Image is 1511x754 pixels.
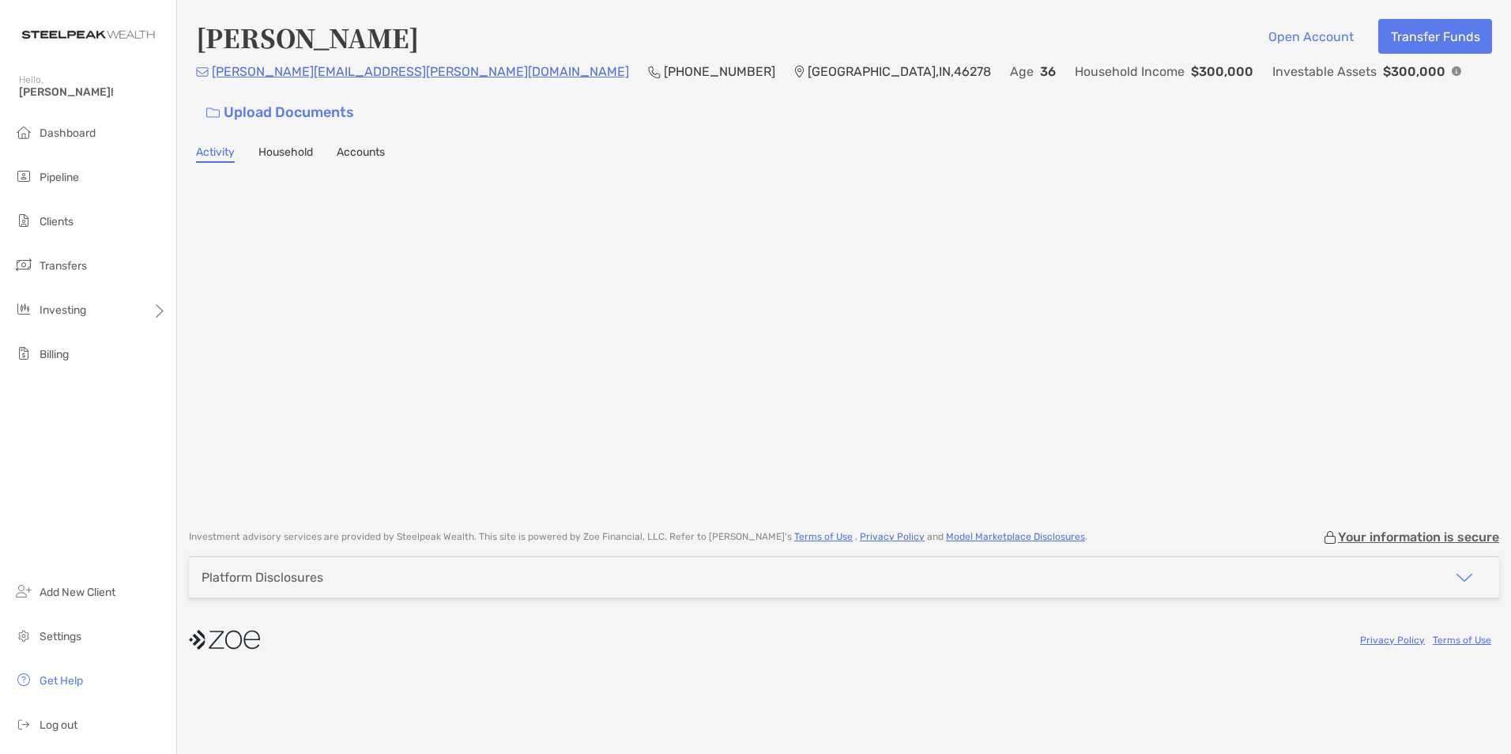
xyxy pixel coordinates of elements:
img: add_new_client icon [14,582,33,601]
p: [PERSON_NAME][EMAIL_ADDRESS][PERSON_NAME][DOMAIN_NAME] [212,62,629,81]
img: billing icon [14,344,33,363]
img: icon arrow [1455,568,1474,587]
p: $300,000 [1191,62,1253,81]
p: Age [1010,62,1034,81]
span: Settings [40,630,81,643]
span: Log out [40,718,77,732]
img: logout icon [14,714,33,733]
span: Pipeline [40,171,79,184]
span: Dashboard [40,126,96,140]
a: Terms of Use [1433,635,1491,646]
img: Info Icon [1452,66,1461,76]
a: Upload Documents [196,96,364,130]
p: Investment advisory services are provided by Steelpeak Wealth . This site is powered by Zoe Finan... [189,531,1087,543]
p: 36 [1040,62,1056,81]
span: Billing [40,348,69,361]
p: [GEOGRAPHIC_DATA] , IN , 46278 [808,62,991,81]
a: Model Marketplace Disclosures [946,531,1085,542]
img: pipeline icon [14,167,33,186]
img: Phone Icon [648,66,661,78]
a: Activity [196,145,235,163]
span: Get Help [40,674,83,688]
button: Open Account [1256,19,1366,54]
img: investing icon [14,300,33,319]
img: Email Icon [196,67,209,77]
span: Investing [40,303,86,317]
a: Privacy Policy [1360,635,1425,646]
p: Investable Assets [1272,62,1377,81]
div: Platform Disclosures [202,570,323,585]
img: settings icon [14,626,33,645]
img: clients icon [14,211,33,230]
img: company logo [189,622,260,658]
img: transfers icon [14,255,33,274]
span: Add New Client [40,586,115,599]
img: get-help icon [14,670,33,689]
img: dashboard icon [14,123,33,141]
p: $300,000 [1383,62,1445,81]
img: Location Icon [794,66,804,78]
a: Accounts [337,145,385,163]
p: [PHONE_NUMBER] [664,62,775,81]
p: Household Income [1075,62,1185,81]
a: Household [258,145,313,163]
img: button icon [206,107,220,119]
span: [PERSON_NAME]! [19,85,167,99]
button: Transfer Funds [1378,19,1492,54]
a: Terms of Use [794,531,853,542]
span: Transfers [40,259,87,273]
a: Privacy Policy [860,531,925,542]
h4: [PERSON_NAME] [196,19,419,55]
span: Clients [40,215,73,228]
img: Zoe Logo [19,6,157,63]
p: Your information is secure [1338,530,1499,545]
